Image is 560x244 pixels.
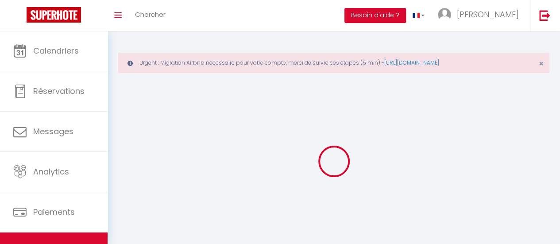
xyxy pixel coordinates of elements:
span: × [539,58,544,69]
div: Urgent : Migration Airbnb nécessaire pour votre compte, merci de suivre ces étapes (5 min) - [118,53,549,73]
span: Analytics [33,166,69,177]
span: [PERSON_NAME] [457,9,519,20]
img: Super Booking [27,7,81,23]
span: Réservations [33,85,85,97]
span: Paiements [33,206,75,217]
a: [URL][DOMAIN_NAME] [384,59,439,66]
img: ... [438,8,451,21]
button: Besoin d'aide ? [344,8,406,23]
button: Close [539,60,544,68]
span: Calendriers [33,45,79,56]
img: logout [539,10,550,21]
span: Messages [33,126,73,137]
button: Ouvrir le widget de chat LiveChat [7,4,34,30]
span: Chercher [135,10,166,19]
